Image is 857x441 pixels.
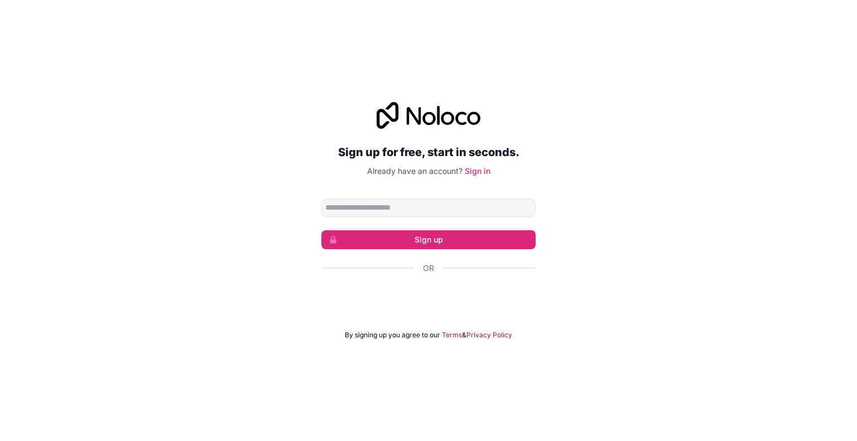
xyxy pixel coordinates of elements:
span: Already have an account? [367,166,463,176]
button: Sign up [321,230,536,249]
span: & [462,331,466,340]
h2: Sign up for free, start in seconds. [321,142,536,162]
a: Privacy Policy [466,331,512,340]
span: By signing up you agree to our [345,331,440,340]
a: Sign in [465,166,490,176]
span: Or [423,263,434,274]
input: Email address [321,199,536,217]
a: Terms [442,331,462,340]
